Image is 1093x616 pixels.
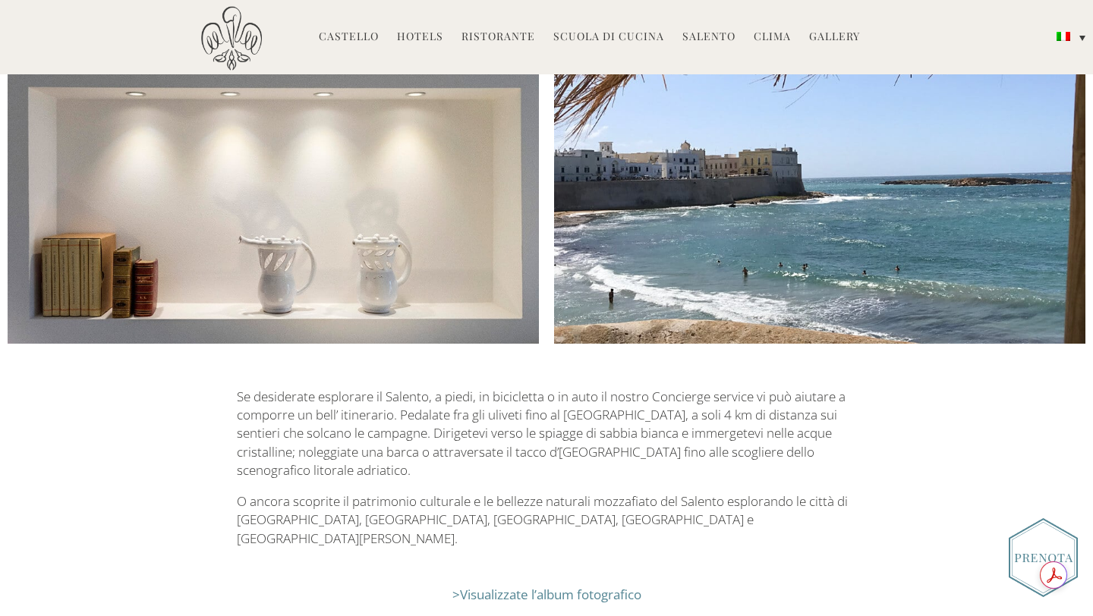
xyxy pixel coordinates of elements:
p: O ancora scoprite il patrimonio culturale e le bellezze naturali mozzafiato del Salento esplorand... [237,492,857,548]
img: H_shelf.jpg [8,57,539,344]
img: H_otranto.jpg [554,57,1085,344]
a: Salento [682,29,735,46]
a: Castello [319,29,379,46]
img: Italiano [1057,32,1070,41]
a: Visualizzate l’album fotografico [460,586,641,603]
strong: > [452,586,460,603]
a: Ristorante [461,29,535,46]
img: Castello di Ugento [201,6,262,71]
a: Scuola di Cucina [553,29,664,46]
a: Hotels [397,29,443,46]
a: Clima [754,29,791,46]
a: Gallery [809,29,860,46]
img: Book_Button_Italian.png [1009,518,1078,597]
p: Se desiderate esplorare il Salento, a piedi, in bicicletta o in auto il nostro Concierge service ... [237,388,857,479]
